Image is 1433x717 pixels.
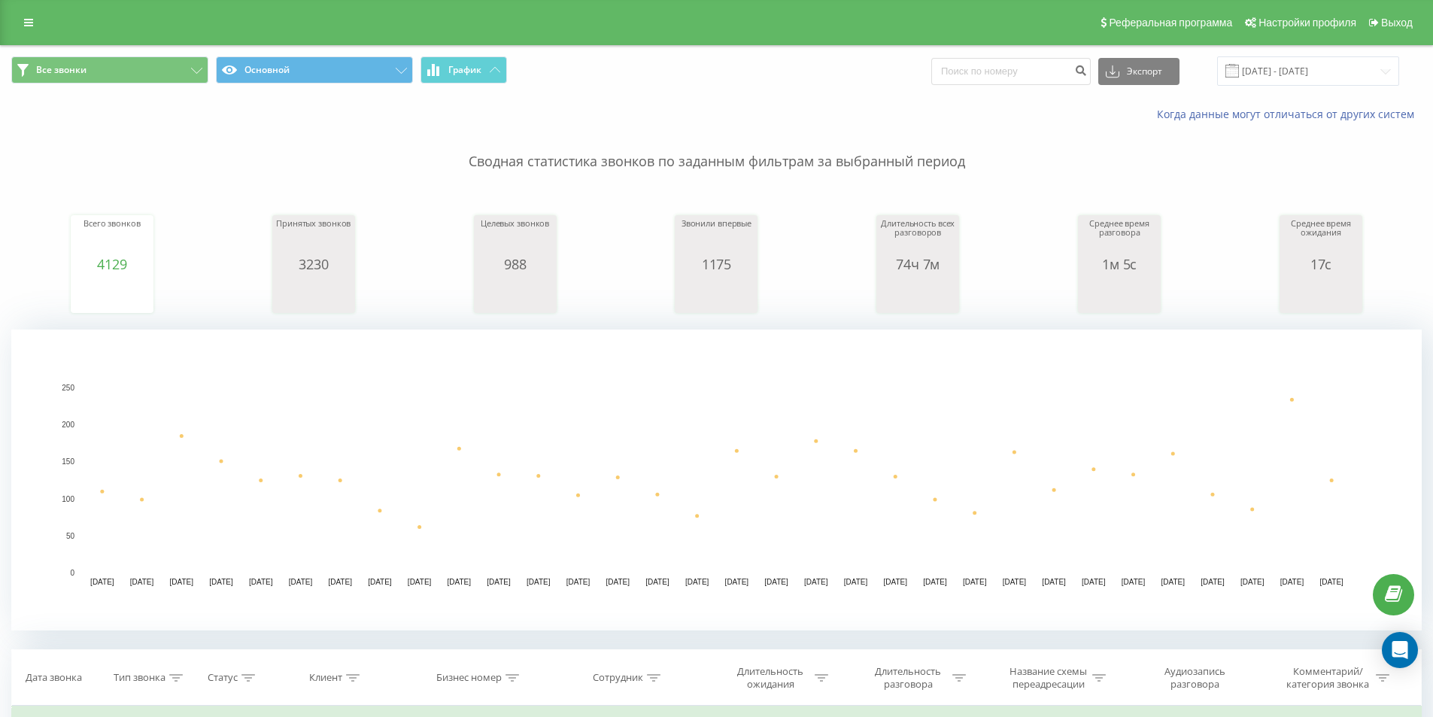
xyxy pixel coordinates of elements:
div: 3230 [276,257,351,272]
div: Клиент [309,672,342,685]
text: [DATE] [1161,578,1186,586]
svg: A chart. [276,272,351,317]
text: 250 [62,384,74,392]
text: [DATE] [1082,578,1106,586]
text: [DATE] [1042,578,1066,586]
div: Всего звонков [74,219,150,257]
text: [DATE] [1319,578,1343,586]
text: 50 [66,532,75,540]
text: [DATE] [685,578,709,586]
span: График [448,65,481,75]
button: Все звонки [11,56,208,84]
text: [DATE] [1240,578,1265,586]
div: Дата звонка [26,672,82,685]
text: [DATE] [923,578,947,586]
text: [DATE] [170,578,194,586]
text: [DATE] [606,578,630,586]
text: [DATE] [289,578,313,586]
div: Комментарий/категория звонка [1284,665,1372,691]
div: Целевых звонков [478,219,553,257]
text: 0 [70,569,74,577]
text: [DATE] [963,578,987,586]
svg: A chart. [1082,272,1157,317]
button: Основной [216,56,413,84]
text: [DATE] [130,578,154,586]
div: Тип звонка [114,672,165,685]
button: График [420,56,507,84]
text: [DATE] [1201,578,1225,586]
div: 1м 5с [1082,257,1157,272]
text: [DATE] [487,578,511,586]
div: Длительность разговора [868,665,949,691]
text: [DATE] [408,578,432,586]
div: 17с [1283,257,1359,272]
button: Экспорт [1098,58,1179,85]
div: Сотрудник [593,672,643,685]
p: Сводная статистика звонков по заданным фильтрам за выбранный период [11,122,1422,172]
svg: A chart. [11,330,1422,630]
svg: A chart. [74,272,150,317]
text: [DATE] [249,578,273,586]
input: Поиск по номеру [931,58,1091,85]
svg: A chart. [880,272,955,317]
text: 100 [62,495,74,503]
text: [DATE] [448,578,472,586]
text: 200 [62,421,74,429]
div: Среднее время разговора [1082,219,1157,257]
span: Все звонки [36,64,87,76]
svg: A chart. [679,272,754,317]
span: Реферальная программа [1109,17,1232,29]
text: 150 [62,458,74,466]
div: Звонили впервые [679,219,754,257]
span: Выход [1381,17,1413,29]
a: Когда данные могут отличаться от других систем [1157,107,1422,121]
text: [DATE] [527,578,551,586]
text: [DATE] [1280,578,1304,586]
text: [DATE] [883,578,907,586]
div: 4129 [74,257,150,272]
text: [DATE] [804,578,828,586]
text: [DATE] [725,578,749,586]
div: 988 [478,257,553,272]
span: Настройки профиля [1258,17,1356,29]
div: Название схемы переадресации [1008,665,1088,691]
svg: A chart. [1283,272,1359,317]
text: [DATE] [566,578,591,586]
div: Среднее время ожидания [1283,219,1359,257]
div: 1175 [679,257,754,272]
text: [DATE] [645,578,669,586]
div: 74ч 7м [880,257,955,272]
div: Длительность всех разговоров [880,219,955,257]
text: [DATE] [209,578,233,586]
text: [DATE] [1003,578,1027,586]
text: [DATE] [844,578,868,586]
div: Статус [208,672,238,685]
text: [DATE] [764,578,788,586]
div: Аудиозапись разговора [1146,665,1243,691]
div: Длительность ожидания [730,665,811,691]
text: [DATE] [1122,578,1146,586]
div: Open Intercom Messenger [1382,632,1418,668]
div: Принятых звонков [276,219,351,257]
div: Бизнес номер [436,672,502,685]
text: [DATE] [328,578,352,586]
text: [DATE] [90,578,114,586]
svg: A chart. [478,272,553,317]
text: [DATE] [368,578,392,586]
